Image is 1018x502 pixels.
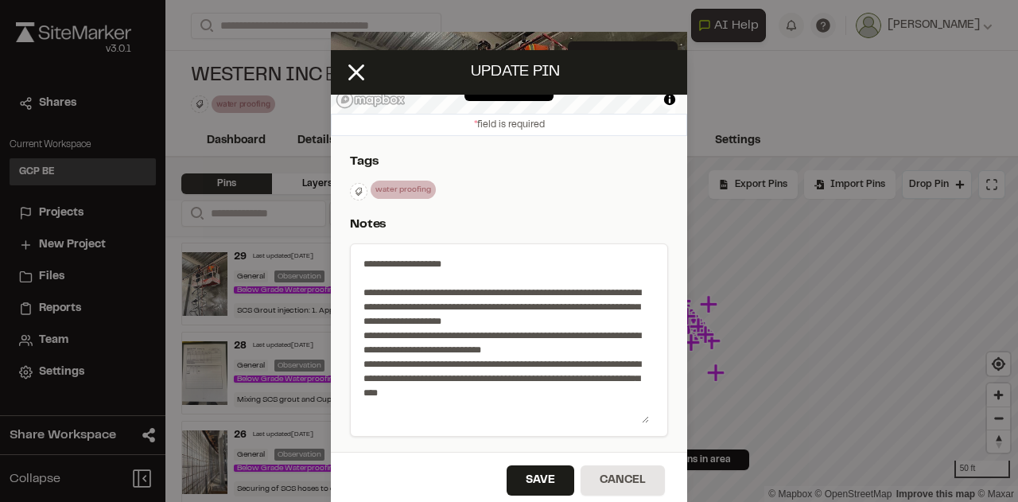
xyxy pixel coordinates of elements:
button: Cancel [581,465,665,496]
button: Save [507,465,574,496]
p: Tags [350,152,662,171]
p: Photos [350,449,662,469]
p: Notes [350,215,662,234]
div: water proofing [371,181,436,199]
button: Edit Tags [350,183,367,200]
